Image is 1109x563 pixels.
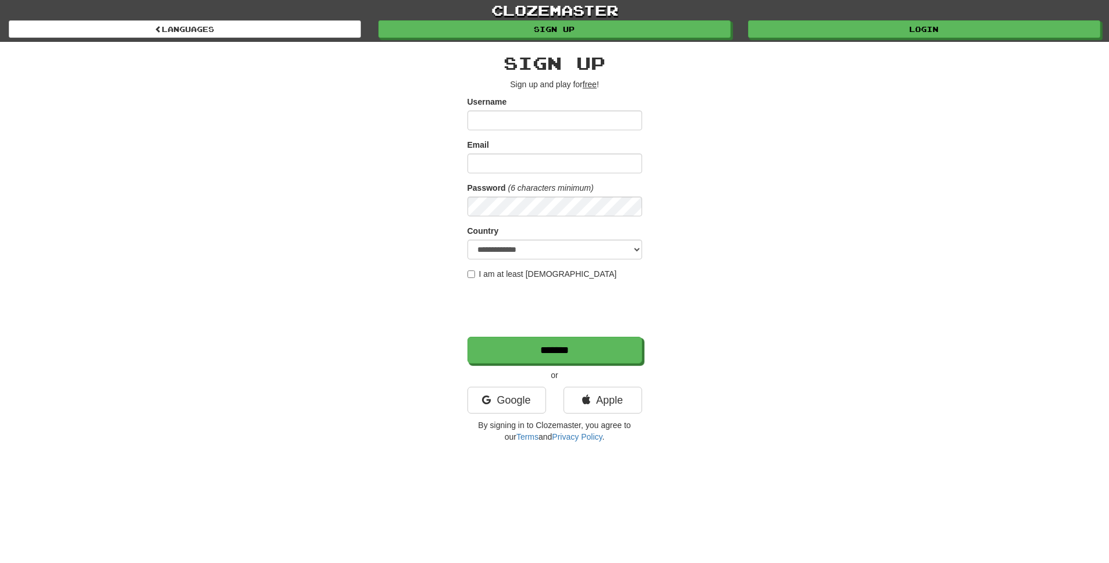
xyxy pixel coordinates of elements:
[467,225,499,237] label: Country
[564,387,642,414] a: Apple
[467,182,506,194] label: Password
[467,96,507,108] label: Username
[508,183,594,193] em: (6 characters minimum)
[467,54,642,73] h2: Sign up
[467,270,475,278] input: I am at least [DEMOGRAPHIC_DATA]
[467,387,546,414] a: Google
[748,20,1100,38] a: Login
[378,20,731,38] a: Sign up
[516,432,538,441] a: Terms
[467,419,642,443] p: By signing in to Clozemaster, you agree to our and .
[467,286,644,331] iframe: reCAPTCHA
[467,79,642,90] p: Sign up and play for !
[467,139,489,151] label: Email
[583,80,597,89] u: free
[9,20,361,38] a: Languages
[552,432,602,441] a: Privacy Policy
[467,268,617,280] label: I am at least [DEMOGRAPHIC_DATA]
[467,369,642,381] p: or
